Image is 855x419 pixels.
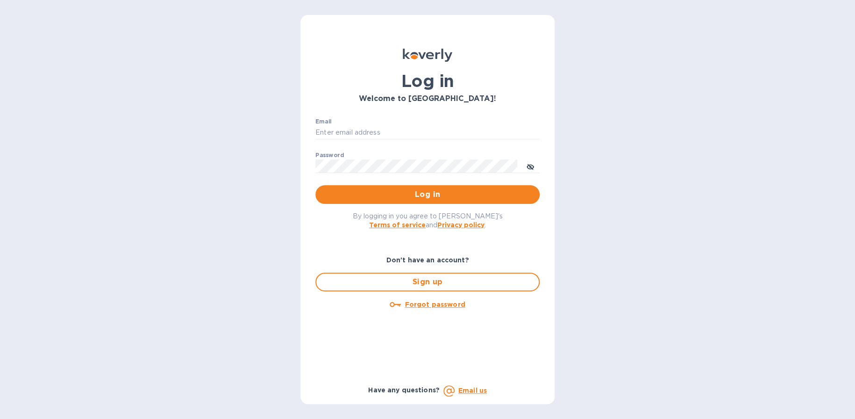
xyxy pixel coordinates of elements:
button: Sign up [315,273,540,291]
button: Log in [315,185,540,204]
span: By logging in you agree to [PERSON_NAME]'s and . [353,212,503,229]
b: Don't have an account? [386,256,469,264]
img: Koverly [403,49,452,62]
span: Log in [323,189,532,200]
button: toggle password visibility [521,157,540,175]
span: Sign up [324,276,531,288]
a: Terms of service [369,221,426,229]
label: Email [315,119,332,124]
h3: Welcome to [GEOGRAPHIC_DATA]! [315,94,540,103]
a: Privacy policy [437,221,484,229]
h1: Log in [315,71,540,91]
input: Enter email address [315,126,540,140]
a: Email us [458,387,487,394]
u: Forgot password [405,301,465,308]
b: Have any questions? [368,386,440,394]
label: Password [315,152,344,158]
